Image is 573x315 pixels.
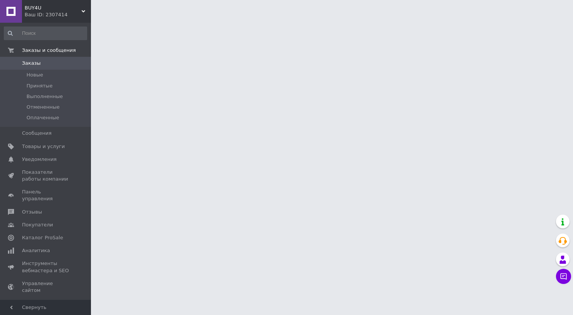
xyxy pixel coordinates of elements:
[25,5,81,11] span: BUY4U
[22,60,41,67] span: Заказы
[27,72,43,78] span: Новые
[27,93,63,100] span: Выполненные
[27,114,59,121] span: Оплаченные
[22,209,42,215] span: Отзывы
[22,234,63,241] span: Каталог ProSale
[22,143,65,150] span: Товары и услуги
[22,247,50,254] span: Аналитика
[22,260,70,274] span: Инструменты вебмастера и SEO
[22,280,70,294] span: Управление сайтом
[22,130,52,137] span: Сообщения
[22,156,56,163] span: Уведомления
[22,47,76,54] span: Заказы и сообщения
[27,83,53,89] span: Принятые
[25,11,91,18] div: Ваш ID: 2307414
[4,27,87,40] input: Поиск
[27,104,59,111] span: Отмененные
[22,169,70,182] span: Показатели работы компании
[556,269,571,284] button: Чат с покупателем
[22,189,70,202] span: Панель управления
[22,221,53,228] span: Покупатели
